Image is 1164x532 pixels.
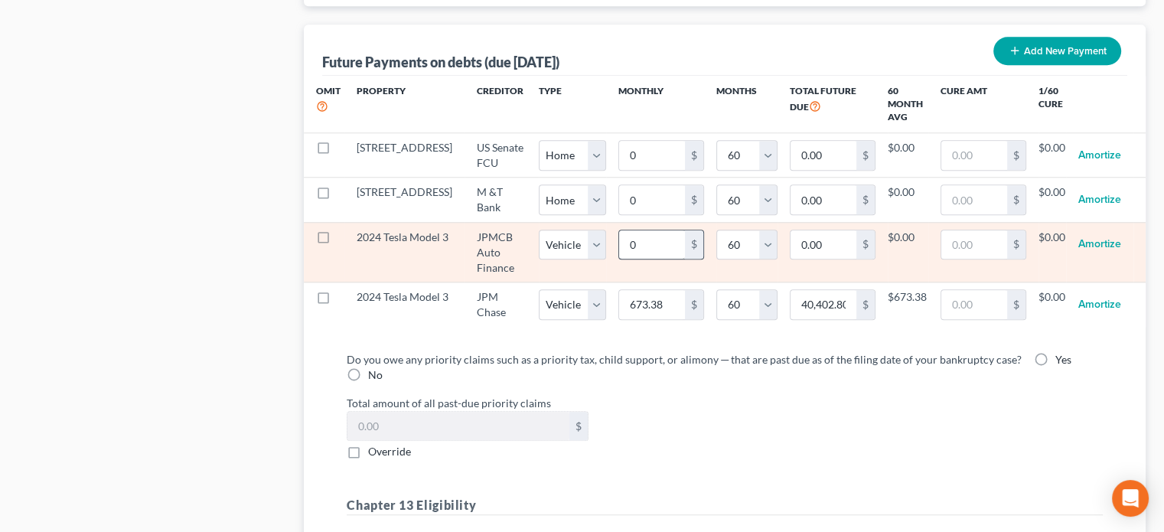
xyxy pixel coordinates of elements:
th: Omit [304,76,344,133]
div: $ [685,290,703,319]
td: 2024 Tesla Model 3 [344,222,465,282]
div: $ [856,290,875,319]
input: 0.00 [791,290,856,319]
button: Add New Payment [993,37,1121,65]
input: 0.00 [941,230,1007,259]
td: US Senate FCU [465,133,539,178]
button: Amortize [1078,289,1121,320]
h5: Chapter 13 Eligibility [347,496,1103,515]
td: [STREET_ADDRESS] [344,133,465,178]
td: $0.00 [1038,282,1066,327]
button: Amortize [1078,184,1121,215]
div: Open Intercom Messenger [1112,480,1149,517]
th: 1/60 Cure [1038,76,1066,133]
div: $ [856,141,875,170]
input: 0.00 [791,141,856,170]
div: $ [569,412,588,441]
span: Yes [1055,353,1071,366]
div: $ [856,230,875,259]
th: Cure Amt [928,76,1038,133]
input: 0.00 [941,185,1007,214]
td: $0.00 [1038,178,1066,222]
input: 0.00 [791,185,856,214]
td: $673.38 [888,282,928,327]
th: Total Future Due [778,76,888,133]
input: 0.00 [619,141,685,170]
span: No [368,368,383,381]
td: JPMCB Auto Finance [465,222,539,282]
input: 0.00 [941,290,1007,319]
label: Total amount of all past-due priority claims [339,395,1110,411]
div: $ [1007,141,1025,170]
div: $ [685,185,703,214]
td: $0.00 [888,178,928,222]
th: Creditor [465,76,539,133]
th: 60 Month Avg [888,76,928,133]
th: Type [539,76,606,133]
input: 0.00 [941,141,1007,170]
td: $0.00 [888,133,928,178]
input: 0.00 [619,230,685,259]
td: $0.00 [888,222,928,282]
input: 0.00 [619,290,685,319]
div: $ [856,185,875,214]
input: 0.00 [347,412,569,441]
span: Override [368,445,411,458]
td: JPM Chase [465,282,539,327]
th: Monthly [606,76,716,133]
input: 0.00 [791,230,856,259]
div: $ [685,230,703,259]
button: Amortize [1078,140,1121,171]
td: $0.00 [1038,133,1066,178]
button: Amortize [1078,230,1121,260]
th: Property [344,76,465,133]
div: Future Payments on debts (due [DATE]) [322,53,559,71]
div: $ [1007,230,1025,259]
td: M &T Bank [465,178,539,222]
th: Months [716,76,778,133]
label: Do you owe any priority claims such as a priority tax, child support, or alimony ─ that are past ... [347,351,1022,367]
div: $ [685,141,703,170]
div: $ [1007,185,1025,214]
input: 0.00 [619,185,685,214]
td: 2024 Tesla Model 3 [344,282,465,327]
td: $0.00 [1038,222,1066,282]
div: $ [1007,290,1025,319]
td: [STREET_ADDRESS] [344,178,465,222]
